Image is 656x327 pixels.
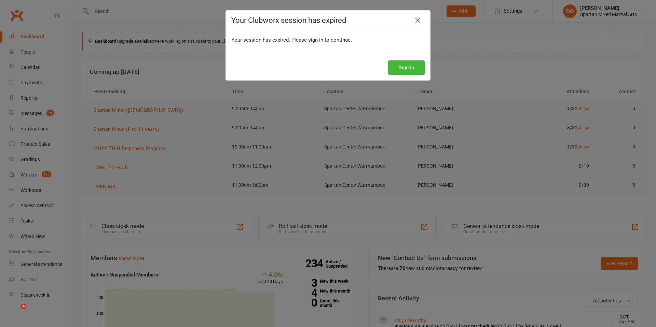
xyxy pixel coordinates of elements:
iframe: Intercom live chat [7,304,23,320]
button: Sign In [388,60,425,75]
span: 4 [21,304,26,309]
span: Your session has expired. Please sign in to continue. [231,37,352,43]
a: Close [412,15,423,26]
h4: Your Clubworx session has expired [231,16,425,25]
